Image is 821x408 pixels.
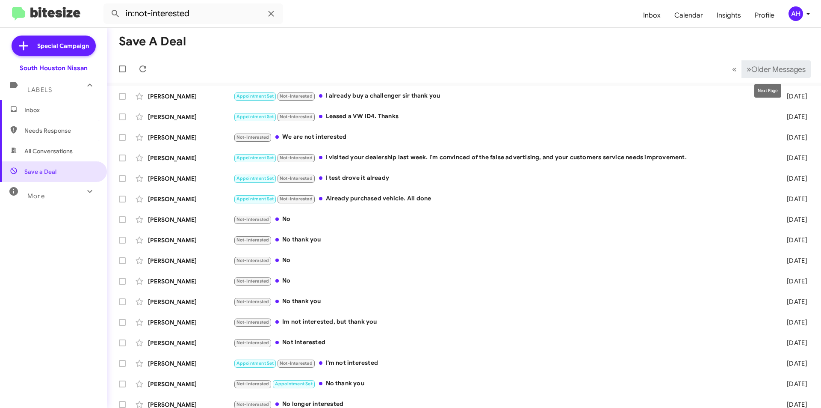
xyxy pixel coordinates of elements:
div: Already purchased vehicle. All done [233,194,773,204]
span: Not-Interested [236,381,269,387]
div: [PERSON_NAME] [148,195,233,203]
div: [DATE] [773,215,814,224]
div: [PERSON_NAME] [148,174,233,183]
a: Insights [710,3,748,28]
div: [PERSON_NAME] [148,154,233,162]
div: [PERSON_NAME] [148,256,233,265]
span: Not-Interested [280,155,313,161]
span: Not-Interested [236,402,269,407]
div: [DATE] [773,154,814,162]
span: Save a Deal [24,167,56,176]
div: No thank you [233,297,773,307]
button: AH [781,6,812,21]
div: No thank you [233,379,773,389]
span: Not-Interested [280,360,313,366]
button: Previous [727,60,742,78]
span: Appointment Set [236,176,274,181]
span: Not-Interested [280,196,313,202]
div: I already buy a challenger sir thank you [233,91,773,101]
span: Not-Interested [280,93,313,99]
div: [DATE] [773,359,814,368]
div: [DATE] [773,133,814,142]
a: Calendar [667,3,710,28]
span: Not-Interested [236,258,269,263]
div: [DATE] [773,339,814,347]
div: No thank you [233,235,773,245]
div: [DATE] [773,380,814,388]
span: Inbox [24,106,97,114]
button: Next [741,60,811,78]
span: « [732,64,737,74]
span: All Conversations [24,147,73,155]
div: [PERSON_NAME] [148,113,233,121]
div: I'm not interested [233,358,773,368]
span: Not-Interested [236,278,269,284]
div: [PERSON_NAME] [148,133,233,142]
div: [DATE] [773,195,814,203]
div: [PERSON_NAME] [148,359,233,368]
span: More [27,192,45,200]
span: Appointment Set [236,155,274,161]
span: Not-Interested [236,237,269,243]
div: [DATE] [773,92,814,101]
span: Needs Response [24,126,97,135]
div: AH [789,6,803,21]
span: Older Messages [751,65,806,74]
input: Search [103,3,283,24]
span: » [747,64,751,74]
div: [DATE] [773,113,814,121]
div: [DATE] [773,256,814,265]
span: Appointment Set [275,381,313,387]
div: [PERSON_NAME] [148,215,233,224]
nav: Page navigation example [727,60,811,78]
span: Not-Interested [280,176,313,181]
div: We are not interested [233,132,773,142]
div: [PERSON_NAME] [148,318,233,327]
span: Labels [27,86,52,94]
span: Not-Interested [280,114,313,119]
span: Appointment Set [236,93,274,99]
div: [PERSON_NAME] [148,339,233,347]
div: [PERSON_NAME] [148,380,233,388]
a: Special Campaign [12,36,96,56]
span: Special Campaign [37,42,89,50]
div: No [233,256,773,265]
div: [DATE] [773,298,814,306]
div: South Houston Nissan [20,64,88,72]
div: Im not interested, but thank you [233,317,773,327]
div: Next Page [754,84,781,98]
span: Not-Interested [236,340,269,345]
span: Appointment Set [236,114,274,119]
div: Not interested [233,338,773,348]
div: [PERSON_NAME] [148,236,233,244]
div: [DATE] [773,277,814,286]
span: Not-Interested [236,319,269,325]
span: Not-Interested [236,299,269,304]
div: [DATE] [773,174,814,183]
div: [DATE] [773,318,814,327]
span: Not-Interested [236,134,269,140]
div: [DATE] [773,236,814,244]
a: Inbox [636,3,667,28]
div: I visited your dealership last week. I'm convinced of the false advertising, and your customers s... [233,153,773,163]
h1: Save a Deal [119,35,186,48]
div: [PERSON_NAME] [148,298,233,306]
div: No [233,276,773,286]
a: Profile [748,3,781,28]
span: Not-Interested [236,217,269,222]
div: No [233,214,773,224]
span: Appointment Set [236,360,274,366]
div: [PERSON_NAME] [148,92,233,101]
div: Leased a VW ID4. Thanks [233,112,773,122]
div: [PERSON_NAME] [148,277,233,286]
div: I test drove it already [233,173,773,183]
span: Appointment Set [236,196,274,202]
